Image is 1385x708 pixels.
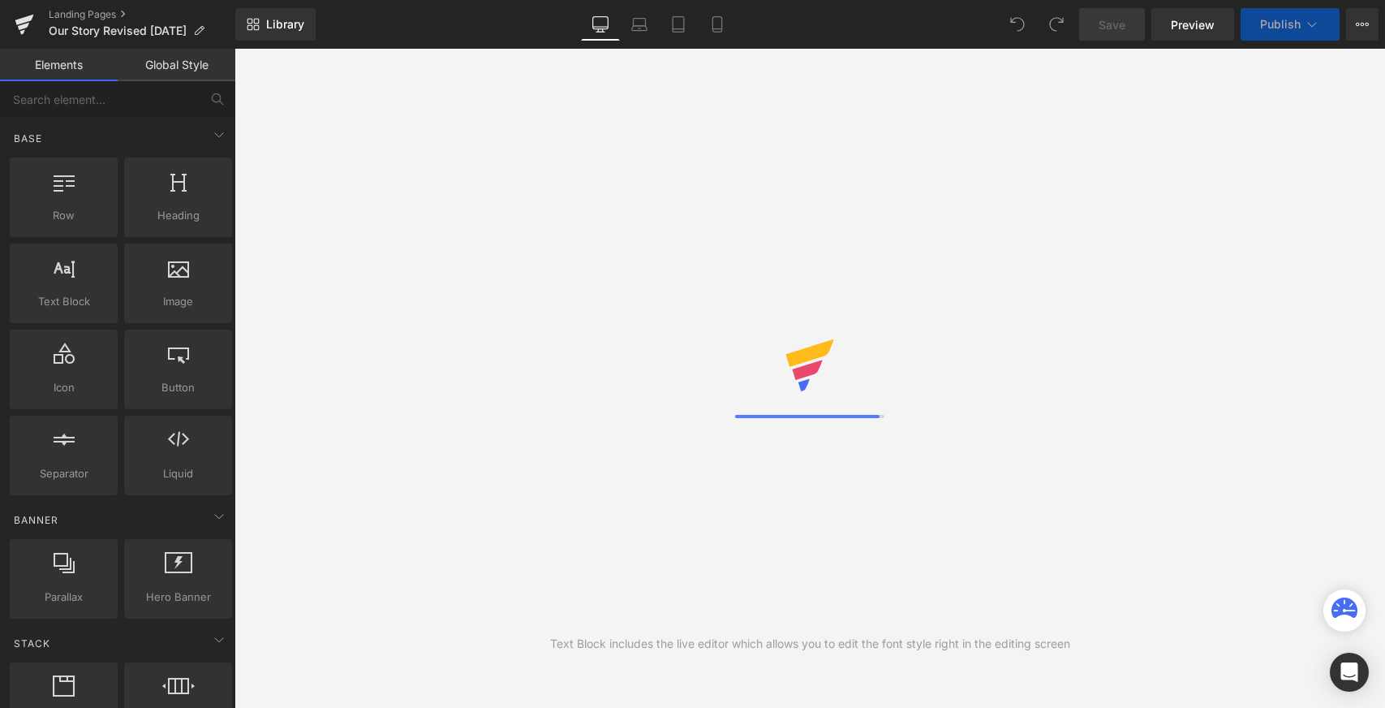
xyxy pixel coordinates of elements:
button: More [1346,8,1379,41]
button: Redo [1040,8,1073,41]
span: Our Story Revised [DATE] [49,24,187,37]
span: Button [129,379,227,396]
button: Publish [1241,8,1340,41]
button: Undo [1001,8,1034,41]
span: Stack [12,636,52,651]
span: Row [15,207,113,224]
a: Mobile [698,8,737,41]
span: Library [266,17,304,32]
span: Save [1099,16,1125,33]
span: Preview [1171,16,1215,33]
a: Desktop [581,8,620,41]
span: Image [129,293,227,310]
a: Landing Pages [49,8,235,21]
span: Separator [15,465,113,482]
div: Text Block includes the live editor which allows you to edit the font style right in the editing ... [550,635,1070,653]
span: Banner [12,512,60,528]
span: Heading [129,207,227,224]
span: Icon [15,379,113,396]
span: Liquid [129,465,227,482]
div: Open Intercom Messenger [1330,653,1369,692]
span: Base [12,131,44,146]
span: Text Block [15,293,113,310]
a: Global Style [118,49,235,81]
span: Publish [1260,18,1301,31]
a: New Library [235,8,316,41]
a: Tablet [659,8,698,41]
span: Parallax [15,589,113,606]
a: Laptop [620,8,659,41]
a: Preview [1151,8,1234,41]
span: Hero Banner [129,589,227,606]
